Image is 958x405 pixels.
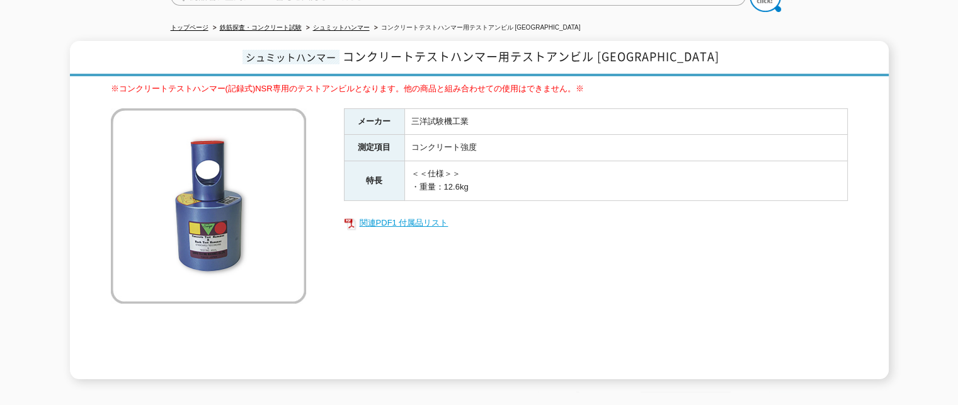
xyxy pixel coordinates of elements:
[343,48,719,65] span: コンクリートテストハンマー用テストアンビル [GEOGRAPHIC_DATA]
[111,83,848,96] p: ※コンクリートテストハンマー(記録式)NSR専用のテストアンビルとなります。他の商品と組み合わせての使用はできません。※
[171,24,208,31] a: トップページ
[404,135,847,161] td: コンクリート強度
[404,161,847,201] td: ＜＜仕様＞＞ ・重量：12.6kg
[242,50,339,64] span: シュミットハンマー
[404,108,847,135] td: 三洋試験機工業
[111,108,306,304] img: コンクリートテストハンマー用テストアンビル CA
[220,24,302,31] a: 鉄筋探査・コンクリート試験
[372,21,581,35] li: コンクリートテストハンマー用テストアンビル [GEOGRAPHIC_DATA]
[344,161,404,201] th: 特長
[344,108,404,135] th: メーカー
[344,135,404,161] th: 測定項目
[344,215,848,231] a: 関連PDF1 付属品リスト
[313,24,370,31] a: シュミットハンマー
